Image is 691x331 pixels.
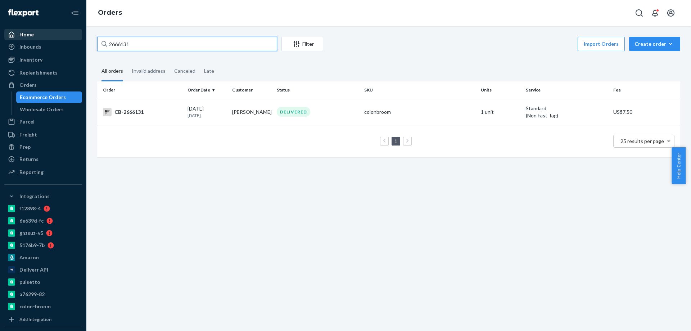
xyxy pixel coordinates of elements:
[19,131,37,138] div: Freight
[282,40,323,48] div: Filter
[4,54,82,66] a: Inventory
[4,166,82,178] a: Reporting
[664,6,678,20] button: Open account menu
[478,81,523,99] th: Units
[16,91,82,103] a: Ecommerce Orders
[97,37,277,51] input: Search orders
[4,240,82,251] a: 5176b9-7b
[19,169,44,176] div: Reporting
[4,41,82,53] a: Inbounds
[4,215,82,227] a: 6e639d-fc
[274,81,361,99] th: Status
[629,37,680,51] button: Create order
[478,99,523,125] td: 1 unit
[204,62,214,80] div: Late
[610,81,680,99] th: Fee
[526,112,608,119] div: (Non Fast Tag)
[4,67,82,79] a: Replenishments
[648,6,662,20] button: Open notifications
[19,254,39,261] div: Amazon
[526,105,608,112] p: Standard
[19,242,45,249] div: 5176b9-7b
[4,129,82,140] a: Freight
[8,9,39,17] img: Flexport logo
[634,40,675,48] div: Create order
[4,203,82,214] a: f12898-4
[277,107,310,117] div: DELIVERED
[19,316,51,322] div: Add Integration
[232,87,271,93] div: Customer
[19,229,43,237] div: gnzsuz-v5
[188,105,226,118] div: [DATE]
[101,62,123,81] div: All orders
[578,37,625,51] button: Import Orders
[4,276,82,288] a: pulsetto
[620,138,664,144] span: 25 results per page
[4,315,82,324] a: Add Integration
[20,106,64,113] div: Wholesale Orders
[19,156,39,163] div: Returns
[19,291,45,298] div: a76299-82
[4,116,82,128] a: Parcel
[4,252,82,263] a: Amazon
[393,138,399,144] a: Page 1 is your current page
[16,104,82,115] a: Wholesale Orders
[4,301,82,312] a: colon-broom
[364,108,475,116] div: colonbroom
[610,99,680,125] td: US$7.50
[97,81,185,99] th: Order
[19,118,35,125] div: Parcel
[672,147,686,184] button: Help Center
[132,62,166,80] div: Invalid address
[19,43,41,50] div: Inbounds
[4,288,82,300] a: a76299-82
[229,99,274,125] td: [PERSON_NAME]
[185,81,229,99] th: Order Date
[19,278,40,286] div: pulsetto
[19,31,34,38] div: Home
[281,37,323,51] button: Filter
[19,266,48,273] div: Deliverr API
[92,3,128,23] ol: breadcrumbs
[4,29,82,40] a: Home
[19,69,58,76] div: Replenishments
[4,141,82,153] a: Prep
[4,264,82,276] a: Deliverr API
[19,81,37,89] div: Orders
[174,62,195,80] div: Canceled
[4,191,82,202] button: Integrations
[19,56,42,63] div: Inventory
[632,6,646,20] button: Open Search Box
[361,81,478,99] th: SKU
[4,227,82,239] a: gnzsuz-v5
[19,193,50,200] div: Integrations
[68,6,82,20] button: Close Navigation
[19,205,41,212] div: f12898-4
[19,143,31,151] div: Prep
[188,112,226,118] p: [DATE]
[103,108,182,116] div: CB-2666131
[19,303,51,310] div: colon-broom
[523,81,610,99] th: Service
[98,9,122,17] a: Orders
[20,94,66,101] div: Ecommerce Orders
[4,79,82,91] a: Orders
[19,217,44,224] div: 6e639d-fc
[4,153,82,165] a: Returns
